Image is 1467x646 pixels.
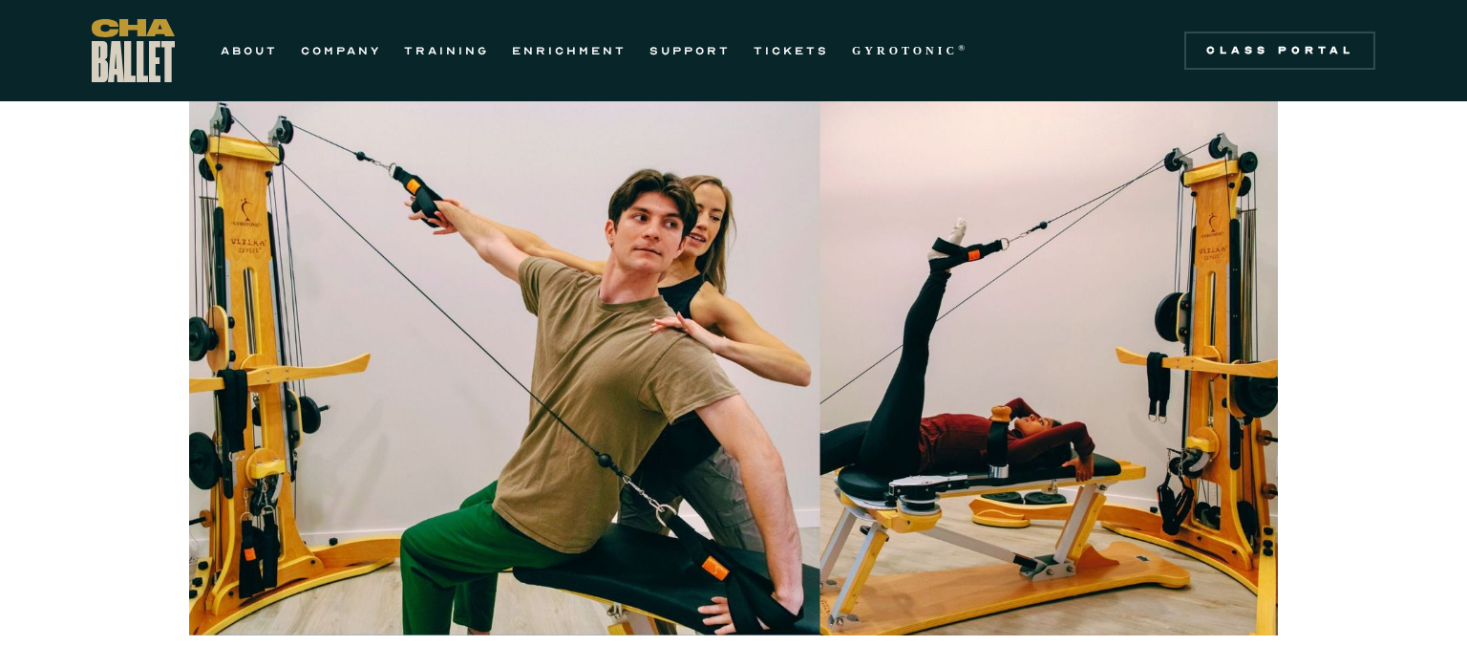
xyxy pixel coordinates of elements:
div: Class Portal [1196,43,1364,58]
a: SUPPORT [649,39,731,62]
a: TICKETS [754,39,829,62]
a: COMPANY [301,39,381,62]
a: home [92,19,175,82]
a: TRAINING [404,39,489,62]
sup: ® [958,43,968,53]
a: ABOUT [221,39,278,62]
a: ENRICHMENT [512,39,627,62]
strong: GYROTONIC [852,44,958,57]
a: GYROTONIC® [852,39,968,62]
a: Class Portal [1184,32,1375,70]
